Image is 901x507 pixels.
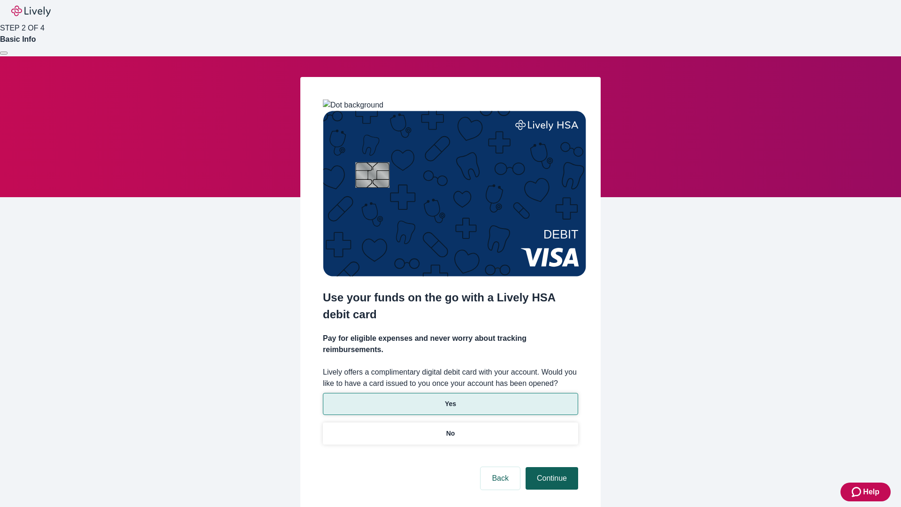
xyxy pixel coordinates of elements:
[481,467,520,490] button: Back
[323,333,578,355] h4: Pay for eligible expenses and never worry about tracking reimbursements.
[445,399,456,409] p: Yes
[863,486,879,498] span: Help
[852,486,863,498] svg: Zendesk support icon
[446,429,455,438] p: No
[323,422,578,445] button: No
[526,467,578,490] button: Continue
[323,100,383,111] img: Dot background
[11,6,51,17] img: Lively
[323,289,578,323] h2: Use your funds on the go with a Lively HSA debit card
[840,483,891,501] button: Zendesk support iconHelp
[323,367,578,389] label: Lively offers a complimentary digital debit card with your account. Would you like to have a card...
[323,393,578,415] button: Yes
[323,111,586,277] img: Debit card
